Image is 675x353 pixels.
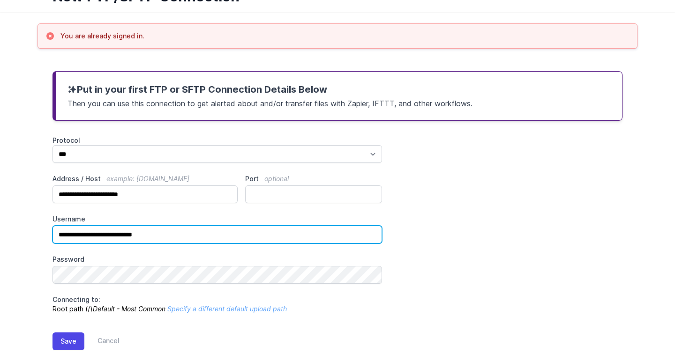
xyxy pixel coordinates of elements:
[67,83,611,96] h3: Put in your first FTP or SFTP Connection Details Below
[264,175,289,183] span: optional
[52,332,84,350] button: Save
[52,214,382,224] label: Username
[52,136,382,145] label: Protocol
[52,295,382,314] p: Root path (/)
[167,305,287,313] a: Specify a different default upload path
[52,295,100,303] span: Connecting to:
[93,305,165,313] i: Default - Most Common
[52,255,382,264] label: Password
[628,306,664,342] iframe: Drift Widget Chat Controller
[106,175,189,183] span: example: [DOMAIN_NAME]
[52,174,238,184] label: Address / Host
[60,31,144,41] h3: You are already signed in.
[67,96,611,109] p: Then you can use this connection to get alerted about and/or transfer files with Zapier, IFTTT, a...
[245,174,382,184] label: Port
[84,332,120,350] a: Cancel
